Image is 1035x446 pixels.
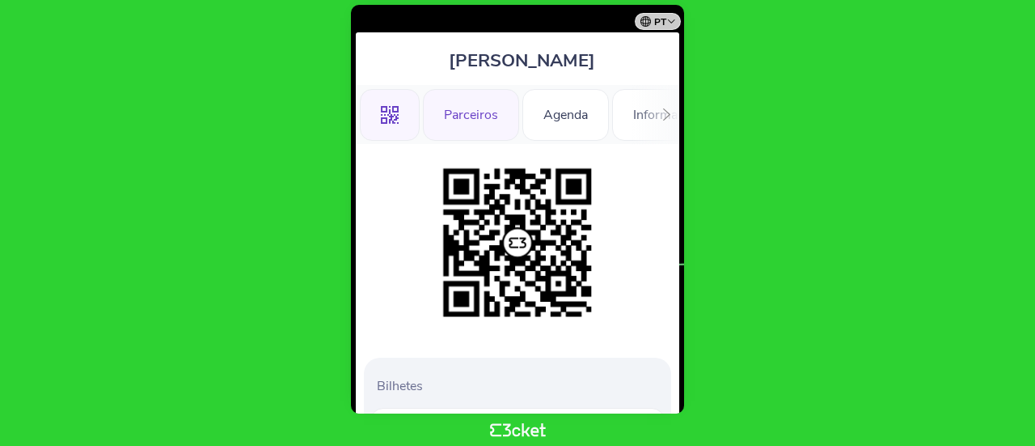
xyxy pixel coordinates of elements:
a: Parceiros [423,104,519,122]
a: Agenda [522,104,609,122]
a: Informações Adicionais [612,104,789,122]
div: Parceiros [423,89,519,141]
p: Bilhetes [377,377,665,395]
span: [PERSON_NAME] [449,49,595,73]
img: 4d188e36149942a9b85b7cf288ea88de.png [435,160,600,325]
div: Informações Adicionais [612,89,789,141]
div: Agenda [522,89,609,141]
